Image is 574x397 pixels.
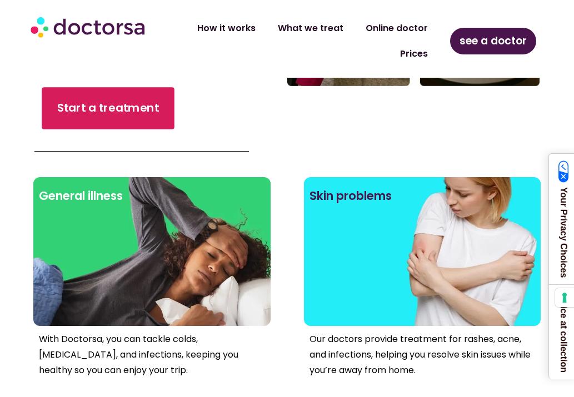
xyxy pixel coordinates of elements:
[39,331,265,378] p: With Doctorsa, you can tackle colds, [MEDICAL_DATA], and infections, keeping you healthy so you c...
[158,16,440,67] nav: Menu
[310,331,536,378] p: Our doctors provide treatment for rashes, acne, and infections, helping you resolve skin issues w...
[186,16,267,41] a: How it works
[39,183,265,209] h2: General illness
[460,32,527,50] span: see a doctor
[355,16,439,41] a: Online doctor
[267,16,355,41] a: What we treat
[389,41,439,67] a: Prices
[450,28,536,54] a: see a doctor
[42,87,174,129] a: Start a treatment
[558,160,569,183] img: California Consumer Privacy Act (CCPA) Opt-Out Icon
[57,100,159,117] span: Start a treatment
[310,183,536,209] h2: Skin problems
[555,288,574,307] button: Your consent preferences for tracking technologies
